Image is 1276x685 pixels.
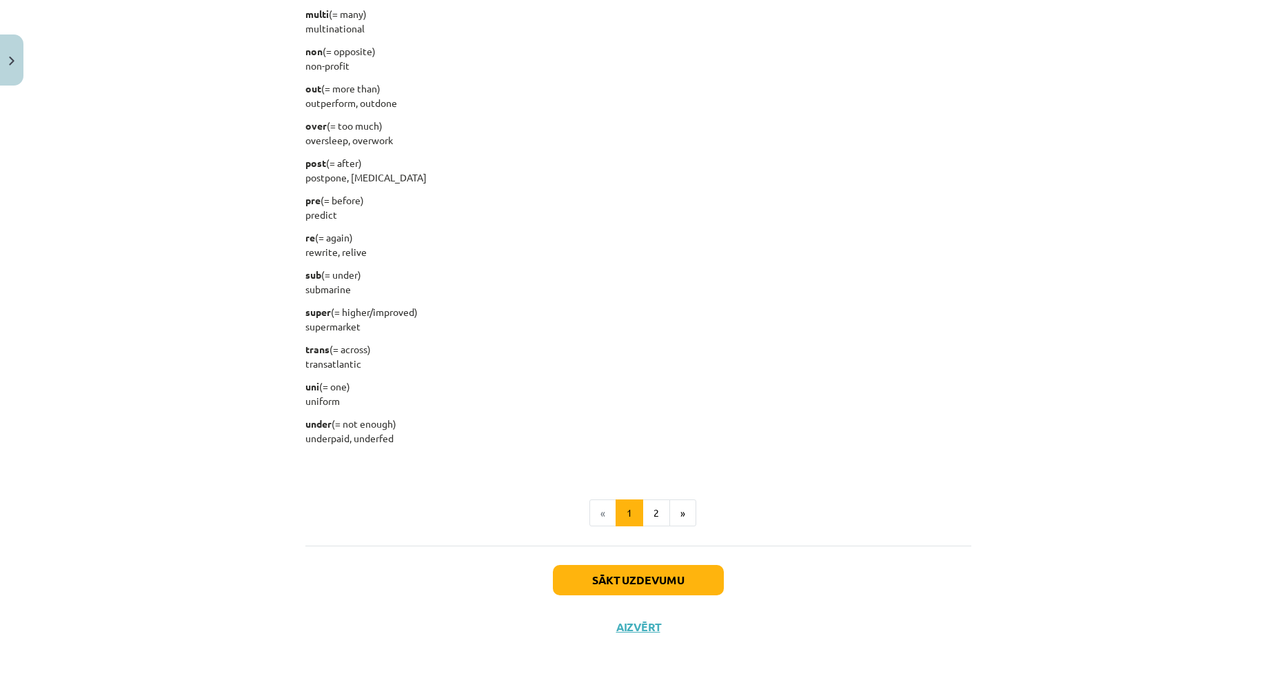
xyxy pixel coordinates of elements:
button: Sākt uzdevumu [553,565,724,595]
b: under [305,417,332,430]
button: 1 [616,499,643,527]
p: (= before) predict [305,193,971,222]
b: out [305,82,321,95]
b: trans [305,343,330,355]
p: (= across) transatlantic [305,342,971,371]
b: non [305,45,323,57]
b: super [305,306,331,318]
p: (= one) uniform [305,379,971,408]
p: (= not enough) underpaid, underfed [305,417,971,446]
img: icon-close-lesson-0947bae3869378f0d4975bcd49f059093ad1ed9edebbc8119c70593378902aed.svg [9,57,14,66]
p: (= after) postpone, [MEDICAL_DATA] [305,156,971,185]
b: over [305,119,327,132]
b: sub [305,268,321,281]
button: Aizvērt [612,620,665,634]
b: multi [305,8,329,20]
b: post [305,157,326,169]
p: (= more than) outperform, outdone [305,81,971,110]
b: pre [305,194,321,206]
p: (= under) submarine [305,268,971,297]
p: (= opposite) non-profit [305,44,971,73]
p: (= too much) oversleep, overwork [305,119,971,148]
button: 2 [642,499,670,527]
b: re [305,231,315,244]
b: uni [305,380,319,393]
p: (= again) rewrite, relive [305,230,971,259]
nav: Page navigation example [305,499,971,527]
button: » [669,499,696,527]
p: (= many) multinational [305,7,971,36]
p: (= higher/improved) supermarket [305,305,971,334]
